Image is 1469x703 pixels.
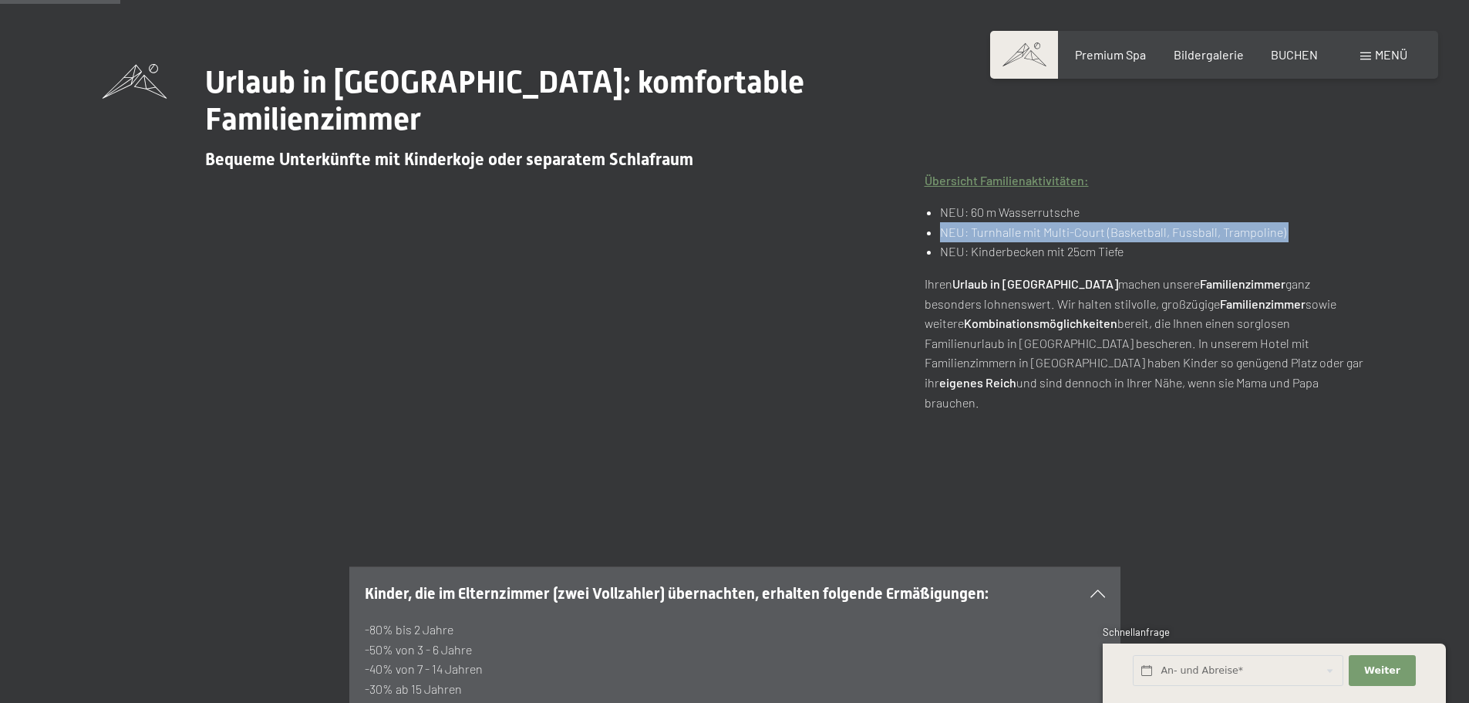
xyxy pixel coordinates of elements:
p: -80% bis 2 Jahre -50% von 3 - 6 Jahre -40% von 7 - 14 Jahren -30% ab 15 Jahren [365,620,1105,698]
span: Weiter [1364,664,1400,678]
strong: Familienzimmer [1220,296,1306,311]
li: NEU: Kinderbecken mit 25cm Tiefe [940,242,1366,262]
span: Schnellanfrage [1103,626,1170,638]
span: Kinder, die im Elternzimmer (zwei Vollzahler) übernachten, erhalten folgende Ermäßigungen: [365,584,989,603]
a: Bildergalerie [1174,47,1244,62]
a: BUCHEN [1271,47,1318,62]
li: NEU: 60 m Wasserrutsche [940,202,1366,222]
span: Urlaub in [GEOGRAPHIC_DATA]: komfortable Familienzimmer [205,64,804,137]
a: Übersicht Familienaktivitäten: [925,173,1089,188]
button: Weiter [1349,655,1415,687]
span: Menü [1375,47,1407,62]
p: Ihren machen unsere ganz besonders lohnenswert. Wir halten stilvolle, großzügige sowie weitere be... [925,274,1367,412]
li: NEU: Turnhalle mit Multi-Court (Basketball, Fussball, Trampoline) [940,222,1366,242]
span: Bequeme Unterkünfte mit Kinderkoje oder separatem Schlafraum [205,150,693,169]
strong: Urlaub in [GEOGRAPHIC_DATA] [952,276,1118,291]
strong: Kombinationsmöglichkeiten [964,316,1117,330]
strong: eigenes Reich [939,375,1016,390]
a: Premium Spa [1075,47,1146,62]
strong: Familienzimmer [1200,276,1285,291]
